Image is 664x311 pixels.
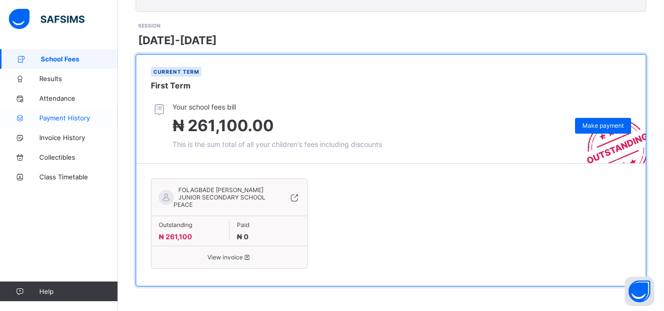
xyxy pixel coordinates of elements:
span: JUNIOR SECONDARY SCHOOL PEACE [173,194,265,208]
span: Class Timetable [39,173,118,181]
span: FOLAGBADE [PERSON_NAME] [178,186,272,194]
span: SESSION [138,23,160,28]
span: Help [39,287,117,295]
span: Your school fees bill [173,103,382,111]
span: View invoice [159,254,300,261]
span: ₦ 261,100 [159,232,192,241]
span: Results [39,75,118,83]
span: Payment History [39,114,118,122]
button: Open asap [625,277,654,306]
span: Paid [237,221,300,228]
span: Make payment [582,122,624,129]
span: [DATE]-[DATE] [138,34,217,47]
span: ₦ 0 [237,232,249,241]
span: Attendance [39,94,118,102]
span: Outstanding [159,221,222,228]
span: Invoice History [39,134,118,141]
span: Current term [153,69,199,75]
span: First Term [151,81,191,90]
span: Collectibles [39,153,118,161]
span: School Fees [41,55,118,63]
span: ₦ 261,100.00 [173,116,274,135]
img: outstanding-stamp.3c148f88c3ebafa6da95868fa43343a1.svg [575,107,646,163]
span: This is the sum total of all your children's fees including discounts [173,140,382,148]
img: safsims [9,9,85,29]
